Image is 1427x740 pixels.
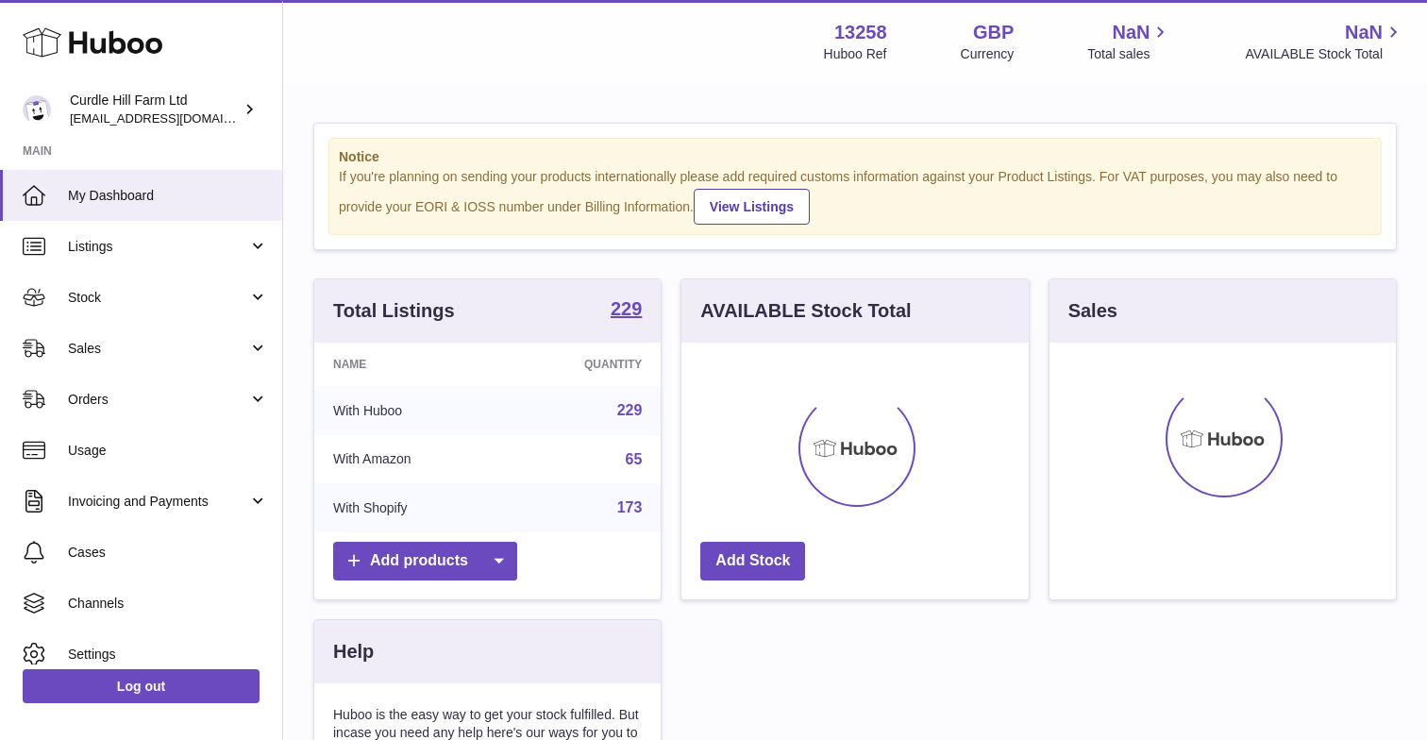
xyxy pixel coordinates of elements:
[1087,20,1171,63] a: NaN Total sales
[23,669,260,703] a: Log out
[1112,20,1150,45] span: NaN
[1245,20,1404,63] a: NaN AVAILABLE Stock Total
[700,298,911,324] h3: AVAILABLE Stock Total
[68,187,268,205] span: My Dashboard
[70,110,277,126] span: [EMAIL_ADDRESS][DOMAIN_NAME]
[834,20,887,45] strong: 13258
[333,542,517,580] a: Add products
[1345,20,1383,45] span: NaN
[68,340,248,358] span: Sales
[68,544,268,562] span: Cases
[617,402,643,418] a: 229
[314,343,504,386] th: Name
[333,298,455,324] h3: Total Listings
[961,45,1015,63] div: Currency
[973,20,1014,45] strong: GBP
[68,289,248,307] span: Stock
[626,451,643,467] a: 65
[68,391,248,409] span: Orders
[68,442,268,460] span: Usage
[504,343,661,386] th: Quantity
[339,168,1371,225] div: If you're planning on sending your products internationally please add required customs informati...
[68,493,248,511] span: Invoicing and Payments
[611,299,642,318] strong: 229
[314,435,504,484] td: With Amazon
[824,45,887,63] div: Huboo Ref
[700,542,805,580] a: Add Stock
[23,95,51,124] img: will@diddlysquatfarmshop.com
[314,386,504,435] td: With Huboo
[694,189,810,225] a: View Listings
[1245,45,1404,63] span: AVAILABLE Stock Total
[68,646,268,664] span: Settings
[70,92,240,127] div: Curdle Hill Farm Ltd
[611,299,642,322] a: 229
[617,499,643,515] a: 173
[68,595,268,613] span: Channels
[339,148,1371,166] strong: Notice
[333,639,374,664] h3: Help
[68,238,248,256] span: Listings
[1068,298,1117,324] h3: Sales
[314,483,504,532] td: With Shopify
[1087,45,1171,63] span: Total sales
